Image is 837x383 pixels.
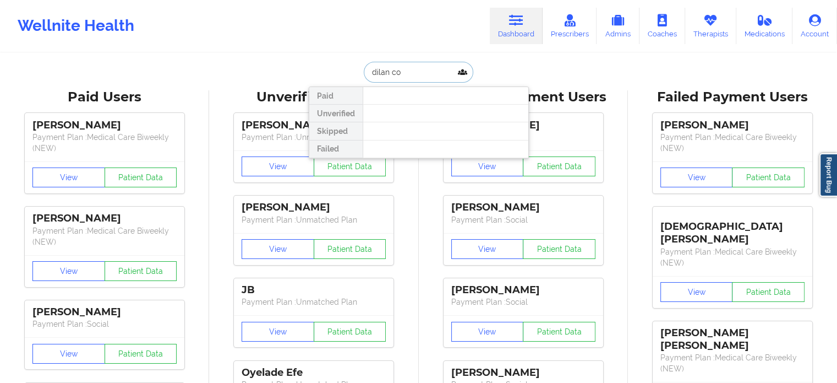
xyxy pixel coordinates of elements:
button: Patient Data [523,322,595,342]
div: [PERSON_NAME] [242,119,386,132]
button: Patient Data [314,239,386,259]
button: Patient Data [732,282,805,302]
div: Failed Payment Users [636,89,829,106]
p: Payment Plan : Medical Care Biweekly (NEW) [32,225,177,247]
a: Medications [736,8,793,44]
button: Patient Data [732,168,805,187]
div: [PERSON_NAME] [451,366,595,379]
button: View [32,261,105,281]
p: Payment Plan : Unmatched Plan [242,296,386,308]
button: View [451,157,524,176]
div: JB [242,284,386,296]
div: [PERSON_NAME] [PERSON_NAME] [660,327,805,352]
div: [PERSON_NAME] [451,284,595,296]
div: [PERSON_NAME] [242,201,386,214]
p: Payment Plan : Social [32,319,177,330]
button: Patient Data [314,157,386,176]
p: Payment Plan : Unmatched Plan [242,132,386,143]
div: [DEMOGRAPHIC_DATA][PERSON_NAME] [660,212,805,246]
button: Patient Data [105,168,177,187]
div: [PERSON_NAME] [32,119,177,132]
button: View [660,168,733,187]
a: Account [792,8,837,44]
p: Payment Plan : Social [451,296,595,308]
button: View [242,157,314,176]
div: [PERSON_NAME] [660,119,805,132]
button: Patient Data [314,322,386,342]
button: View [242,322,314,342]
p: Payment Plan : Medical Care Biweekly (NEW) [660,246,805,268]
button: View [660,282,733,302]
div: [PERSON_NAME] [32,212,177,225]
div: Paid Users [8,89,201,106]
div: Unverified Users [217,89,411,106]
p: Payment Plan : Medical Care Biweekly (NEW) [32,132,177,154]
div: [PERSON_NAME] [451,201,595,214]
div: Oyelade Efe [242,366,386,379]
div: [PERSON_NAME] [32,306,177,319]
p: Payment Plan : Medical Care Biweekly (NEW) [660,132,805,154]
p: Payment Plan : Unmatched Plan [242,214,386,225]
p: Payment Plan : Social [451,214,595,225]
button: Patient Data [523,239,595,259]
div: Paid [309,87,363,105]
button: View [451,239,524,259]
button: View [32,168,105,187]
button: View [242,239,314,259]
a: Report Bug [819,153,837,197]
button: View [32,344,105,364]
p: Payment Plan : Medical Care Biweekly (NEW) [660,352,805,374]
a: Coaches [639,8,685,44]
div: Failed [309,141,363,158]
button: View [451,322,524,342]
a: Dashboard [490,8,543,44]
div: Unverified [309,105,363,122]
button: Patient Data [105,261,177,281]
a: Admins [597,8,639,44]
a: Prescribers [543,8,597,44]
button: Patient Data [105,344,177,364]
div: Skipped [309,122,363,140]
button: Patient Data [523,157,595,176]
a: Therapists [685,8,736,44]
